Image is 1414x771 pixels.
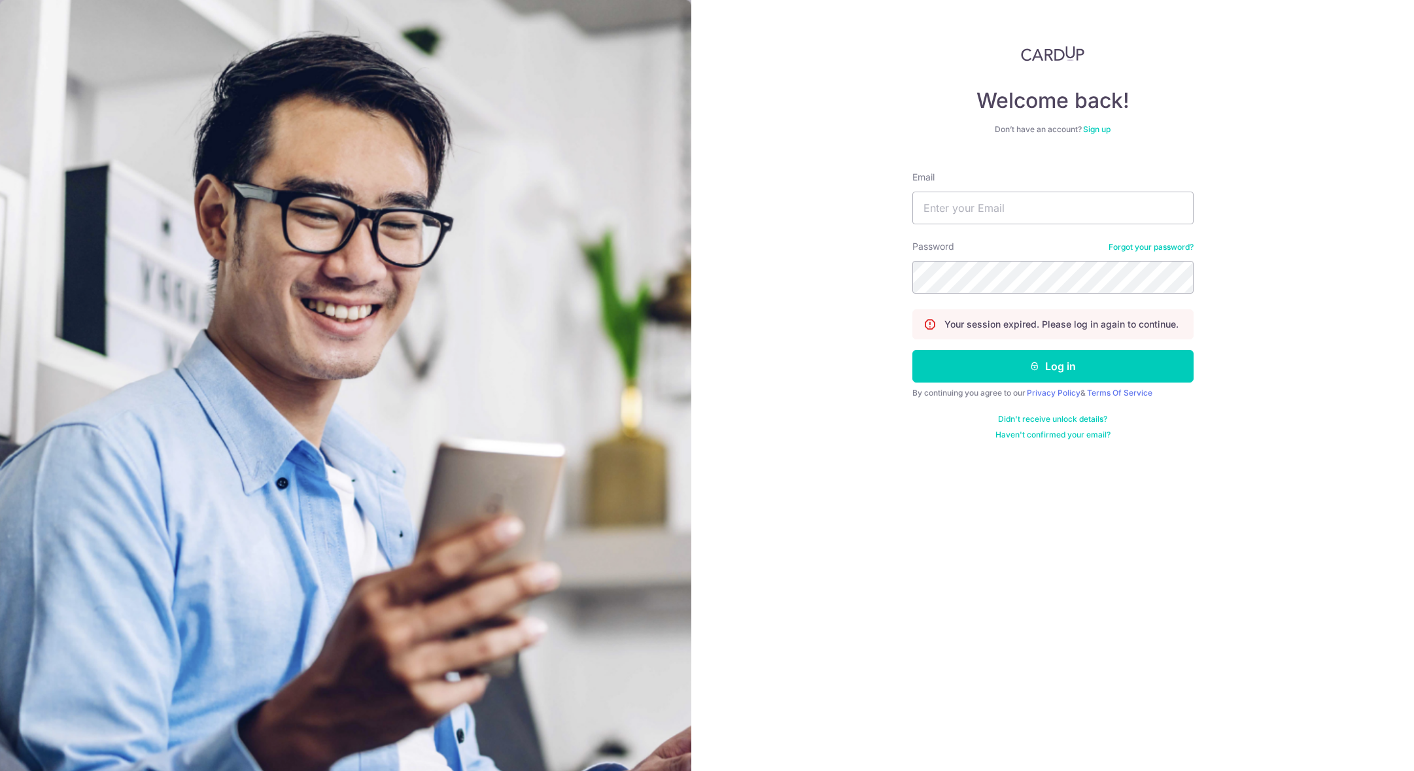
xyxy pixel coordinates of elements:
[912,388,1194,398] div: By continuing you agree to our &
[912,88,1194,114] h4: Welcome back!
[912,124,1194,135] div: Don’t have an account?
[1083,124,1111,134] a: Sign up
[1027,388,1080,398] a: Privacy Policy
[998,414,1107,424] a: Didn't receive unlock details?
[1087,388,1152,398] a: Terms Of Service
[912,171,935,184] label: Email
[912,350,1194,383] button: Log in
[995,430,1111,440] a: Haven't confirmed your email?
[912,192,1194,224] input: Enter your Email
[912,240,954,253] label: Password
[1021,46,1085,61] img: CardUp Logo
[944,318,1179,331] p: Your session expired. Please log in again to continue.
[1109,242,1194,252] a: Forgot your password?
